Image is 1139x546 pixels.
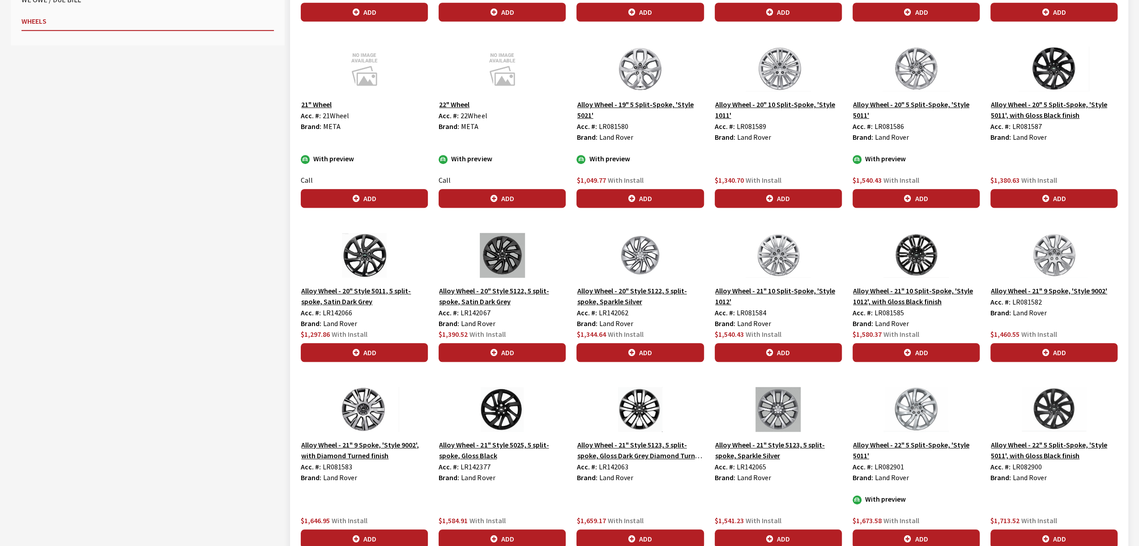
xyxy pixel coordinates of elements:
[439,110,459,121] label: Acc. #:
[883,516,919,525] span: With Install
[323,122,341,131] span: META
[715,307,735,318] label: Acc. #:
[576,153,704,164] div: With preview
[1012,462,1042,471] span: LR082900
[576,387,704,432] img: Image for Alloy Wheel - 21&quot; Style 5123, 5 split-spoke, Gloss Dark Grey Diamond Turned finish
[853,387,980,432] img: Image for Alloy Wheel - 22&quot; 5 Split-Spoke, &#39;Style 5011&#39;
[853,307,873,318] label: Acc. #:
[439,189,566,208] button: Add
[332,516,367,525] span: With Install
[439,472,459,483] label: Brand:
[715,176,744,185] span: $1,340.70
[853,176,882,185] span: $1,540.43
[598,462,628,471] span: LR142063
[301,318,321,329] label: Brand:
[853,285,980,307] button: Alloy Wheel - 21" 10 Split-Spoke, 'Style 1012', with Gloss Black finish
[439,285,566,307] button: Alloy Wheel - 20" Style 5122, 5 split-spoke, Satin Dark Grey
[332,330,367,339] span: With Install
[301,99,332,110] button: 21" Wheel
[323,473,357,482] span: Land Rover
[715,285,842,307] button: Alloy Wheel - 21" 10 Split-Spoke, 'Style 1012'
[853,516,882,525] span: $1,673.58
[439,233,566,278] img: Image for Alloy Wheel - 20&quot; Style 5122, 5 split-spoke, Satin Dark Grey
[301,121,321,132] label: Brand:
[715,439,842,461] button: Alloy Wheel - 21" Style 5123, 5 split-spoke, Sparkle Silver
[301,47,428,91] img: Image for 21&quot; Wheel
[715,3,842,21] button: Add
[875,122,904,131] span: LR081586
[746,516,781,525] span: With Install
[598,308,628,317] span: LR142062
[301,110,321,121] label: Acc. #:
[990,132,1011,142] label: Brand:
[461,122,478,131] span: META
[990,121,1011,132] label: Acc. #:
[715,47,842,91] img: Image for Alloy Wheel - 20&quot; 10 Split-Spoke, &#39;Style 1011&#39;
[301,307,321,318] label: Acc. #:
[715,99,842,121] button: Alloy Wheel - 20" 10 Split-Spoke, 'Style 1011'
[990,307,1011,318] label: Brand:
[715,132,735,142] label: Brand:
[1021,330,1057,339] span: With Install
[323,319,357,328] span: Land Rover
[599,133,633,142] span: Land Rover
[576,307,597,318] label: Acc. #:
[853,121,873,132] label: Acc. #:
[746,330,781,339] span: With Install
[853,330,882,339] span: $1,580.37
[875,319,909,328] span: Land Rover
[1013,473,1047,482] span: Land Rover
[737,319,771,328] span: Land Rover
[737,122,766,131] span: LR081589
[853,99,980,121] button: Alloy Wheel - 20" 5 Split-Spoke, 'Style 5011'
[439,318,459,329] label: Brand:
[607,176,643,185] span: With Install
[990,439,1118,461] button: Alloy Wheel - 22" 5 Split-Spoke, 'Style 5011', with Gloss Black finish
[990,189,1118,208] button: Add
[461,111,487,120] span: 22Wheel
[301,516,330,525] span: $1,646.95
[1012,122,1042,131] span: LR081587
[990,343,1118,362] button: Add
[737,133,771,142] span: Land Rover
[576,47,704,91] img: Image for Alloy Wheel - 19&quot; 5 Split-Spoke, &#39;Style 5021&#39;
[990,99,1118,121] button: Alloy Wheel - 20" 5 Split-Spoke, 'Style 5011', with Gloss Black finish
[737,473,771,482] span: Land Rover
[301,461,321,472] label: Acc. #:
[576,285,704,307] button: Alloy Wheel - 20" Style 5122, 5 split-spoke, Sparkle Silver
[990,472,1011,483] label: Brand:
[883,176,919,185] span: With Install
[990,461,1011,472] label: Acc. #:
[439,461,459,472] label: Acc. #:
[607,516,643,525] span: With Install
[576,3,704,21] button: Add
[301,189,428,208] button: Add
[301,153,428,164] div: With preview
[737,462,766,471] span: LR142065
[990,3,1118,21] button: Add
[715,233,842,278] img: Image for Alloy Wheel - 21&quot; 10 Split-Spoke, &#39;Style 1012&#39;
[439,153,566,164] div: With preview
[853,343,980,362] button: Add
[853,494,980,504] div: With preview
[599,319,633,328] span: Land Rover
[461,308,490,317] span: LR142067
[990,47,1118,91] img: Image for Alloy Wheel - 20&quot; 5 Split-Spoke, &#39;Style 5011&#39;, with Gloss Black finish
[576,233,704,278] img: Image for Alloy Wheel - 20&quot; Style 5122, 5 split-spoke, Sparkle Silver
[461,319,495,328] span: Land Rover
[990,516,1020,525] span: $1,713.52
[301,285,428,307] button: Alloy Wheel - 20" Style 5011, 5 split-spoke, Satin Dark Grey
[301,387,428,432] img: Image for Alloy Wheel - 21&quot; 9 Spoke, &#39;Style 9002&#39;, with Diamond Turned finish
[301,233,428,278] img: Image for Alloy Wheel - 20&quot; Style 5011, 5 split-spoke, Satin Dark Grey
[301,439,428,461] button: Alloy Wheel - 21" 9 Spoke, 'Style 9002', with Diamond Turned finish
[576,99,704,121] button: Alloy Wheel - 19" 5 Split-Spoke, 'Style 5021'
[576,318,597,329] label: Brand:
[576,121,597,132] label: Acc. #:
[990,233,1118,278] img: Image for Alloy Wheel - 21&quot; 9 Spoke, &#39;Style 9002&#39;
[439,175,451,185] label: Call
[1012,297,1042,306] span: LR081582
[301,3,428,21] button: Add
[1013,133,1047,142] span: Land Rover
[301,330,330,339] span: $1,297.86
[715,343,842,362] button: Add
